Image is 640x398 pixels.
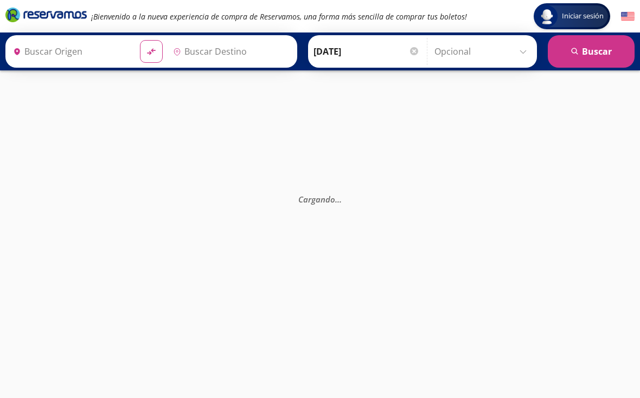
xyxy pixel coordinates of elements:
em: ¡Bienvenido a la nueva experiencia de compra de Reservamos, una forma más sencilla de comprar tus... [91,11,467,22]
a: Brand Logo [5,6,87,26]
i: Brand Logo [5,6,87,23]
span: . [340,193,342,204]
input: Buscar Destino [169,38,291,65]
input: Buscar Origen [9,38,131,65]
em: Cargando [298,193,342,204]
input: Opcional [434,38,532,65]
span: Iniciar sesión [558,11,608,22]
button: Buscar [548,35,635,68]
button: English [621,10,635,23]
input: Elegir Fecha [313,38,420,65]
span: . [337,193,340,204]
span: . [335,193,337,204]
